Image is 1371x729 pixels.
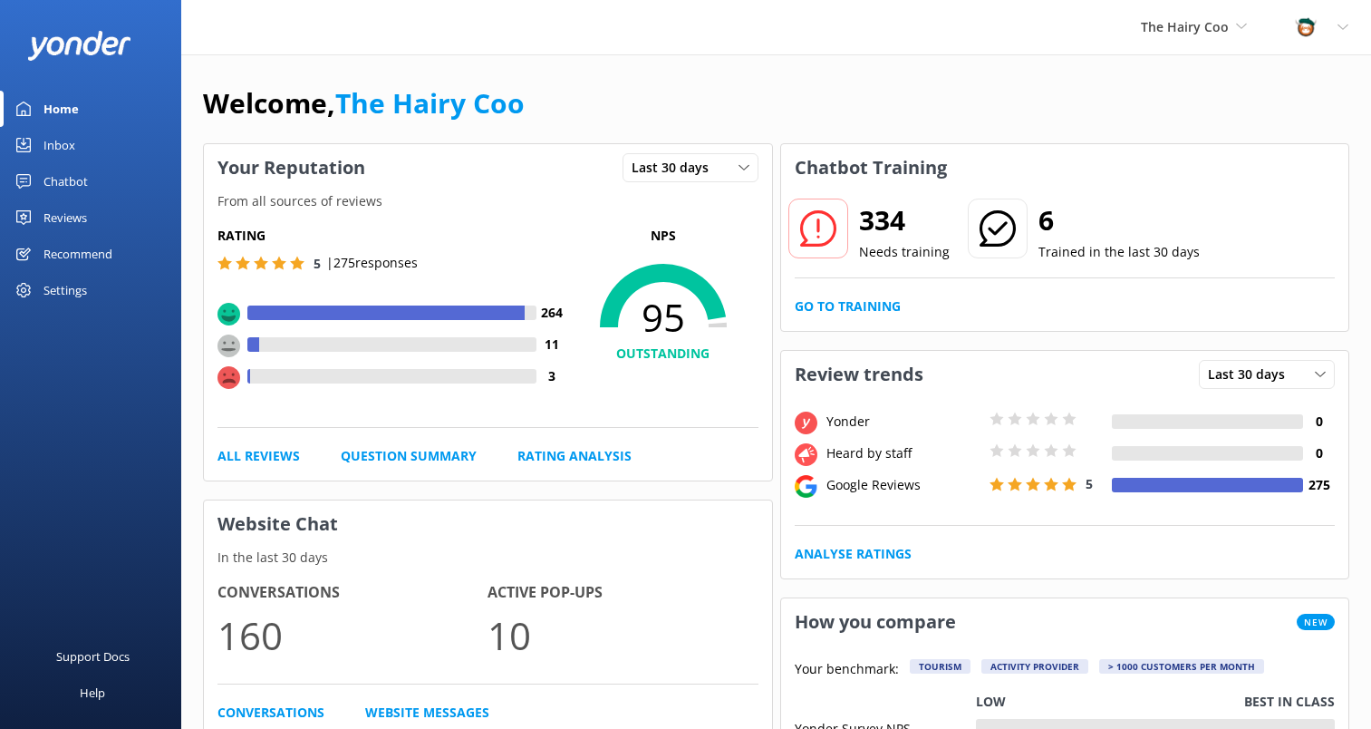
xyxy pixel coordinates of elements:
div: Help [80,675,105,711]
h4: 11 [536,335,568,355]
p: 160 [217,605,488,666]
p: Trained in the last 30 days [1038,242,1200,262]
div: Heard by staff [822,443,985,463]
div: Google Reviews [822,475,985,495]
p: NPS [568,226,758,246]
p: Low [976,692,1006,712]
h4: 275 [1303,475,1335,495]
div: Inbox [43,127,75,163]
a: Conversations [217,703,324,723]
h4: 264 [536,303,568,323]
p: In the last 30 days [204,548,772,568]
span: 5 [1086,475,1093,492]
p: Best in class [1244,692,1335,712]
h3: Review trends [781,351,937,398]
span: New [1297,614,1335,630]
a: The Hairy Coo [335,84,525,121]
p: Needs training [859,242,950,262]
h4: 0 [1303,443,1335,463]
h3: Your Reputation [204,144,379,191]
div: Tourism [910,659,970,674]
p: From all sources of reviews [204,191,772,211]
h3: Chatbot Training [781,144,961,191]
div: Recommend [43,236,112,272]
div: Activity Provider [981,659,1088,674]
h4: OUTSTANDING [568,344,758,364]
h2: 334 [859,199,950,242]
div: Reviews [43,199,87,236]
div: Home [43,91,79,127]
a: Analyse Ratings [795,544,912,564]
div: Support Docs [56,638,130,675]
span: 5 [314,255,321,272]
h4: 0 [1303,412,1335,432]
span: Last 30 days [1208,364,1296,384]
p: Your benchmark: [795,659,899,681]
h1: Welcome, [203,82,525,125]
h4: Conversations [217,581,488,605]
div: Chatbot [43,163,88,199]
a: Go to Training [795,296,901,316]
a: Rating Analysis [517,446,632,466]
div: Yonder [822,412,985,432]
a: Website Messages [365,703,489,723]
div: > 1000 customers per month [1099,659,1264,674]
p: | 275 responses [326,253,418,273]
span: Last 30 days [632,158,719,178]
h4: 3 [536,366,568,386]
img: yonder-white-logo.png [27,31,131,61]
p: 10 [488,605,758,666]
h4: Active Pop-ups [488,581,758,605]
h2: 6 [1038,199,1200,242]
img: 457-1738239164.png [1292,14,1319,41]
span: The Hairy Coo [1141,18,1229,35]
a: Question Summary [341,446,477,466]
span: 95 [568,295,758,340]
div: Settings [43,272,87,308]
a: All Reviews [217,446,300,466]
h5: Rating [217,226,568,246]
h3: Website Chat [204,501,772,548]
h3: How you compare [781,598,970,646]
